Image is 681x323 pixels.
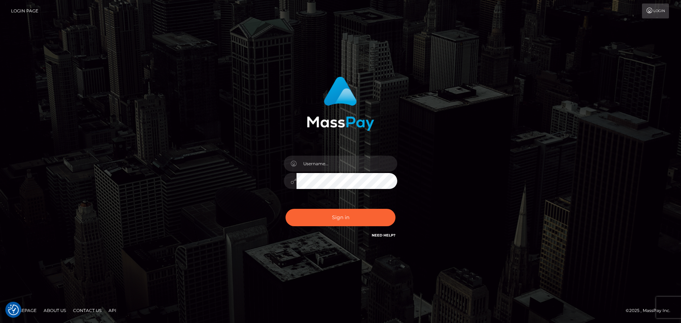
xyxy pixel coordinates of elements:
[8,305,39,316] a: Homepage
[11,4,38,18] a: Login Page
[307,77,374,131] img: MassPay Login
[41,305,69,316] a: About Us
[70,305,104,316] a: Contact Us
[106,305,119,316] a: API
[8,305,19,315] img: Revisit consent button
[626,307,676,314] div: © 2025 , MassPay Inc.
[8,305,19,315] button: Consent Preferences
[372,233,395,238] a: Need Help?
[286,209,395,226] button: Sign in
[297,156,397,172] input: Username...
[642,4,669,18] a: Login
